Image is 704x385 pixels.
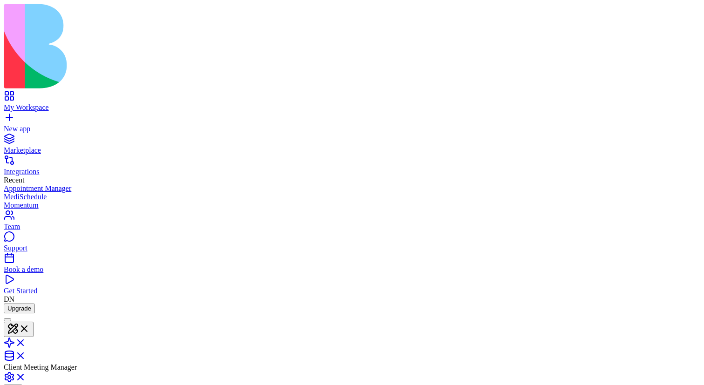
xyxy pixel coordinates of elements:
div: Get Started [4,287,700,295]
div: Support [4,244,700,252]
a: Momentum [4,201,700,209]
span: DN [4,295,14,303]
img: logo [4,4,378,88]
div: Book a demo [4,265,700,274]
div: Integrations [4,168,700,176]
div: Marketplace [4,146,700,155]
a: Integrations [4,159,700,176]
div: My Workspace [4,103,700,112]
div: New app [4,125,700,133]
span: Recent [4,176,24,184]
a: MediSchedule [4,193,700,201]
a: Book a demo [4,257,700,274]
a: Marketplace [4,138,700,155]
div: Team [4,223,700,231]
a: Upgrade [4,304,35,312]
a: My Workspace [4,95,700,112]
a: Appointment Manager [4,184,700,193]
a: New app [4,116,700,133]
a: Support [4,236,700,252]
span: Client Meeting Manager [4,363,77,371]
button: Upgrade [4,304,35,313]
a: Team [4,214,700,231]
a: Get Started [4,278,700,295]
